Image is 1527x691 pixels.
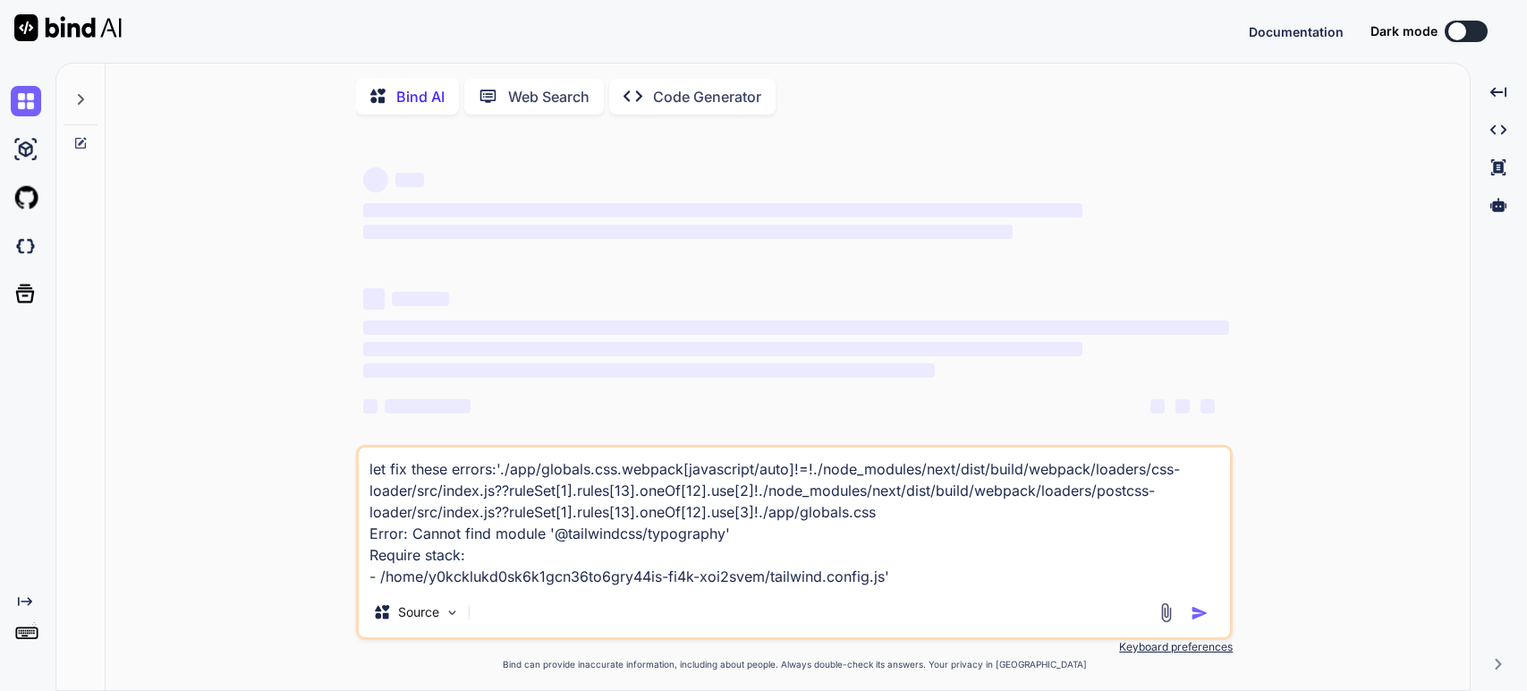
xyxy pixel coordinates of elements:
span: ‌ [363,203,1082,218]
p: Source [398,603,439,621]
img: ai-studio [11,134,41,165]
p: Keyboard preferences [356,640,1233,654]
img: chat [11,86,41,116]
span: Dark mode [1370,22,1438,40]
span: ‌ [363,363,935,378]
p: Bind can provide inaccurate information, including about people. Always double-check its answers.... [356,658,1233,671]
p: Web Search [508,86,590,107]
img: icon [1191,604,1209,622]
span: ‌ [392,292,449,306]
span: ‌ [363,288,385,310]
span: Documentation [1249,24,1344,39]
p: Code Generator [653,86,761,107]
img: attachment [1156,602,1176,623]
span: ‌ [363,342,1082,356]
span: ‌ [363,399,378,414]
img: Bind AI [14,14,122,41]
span: ‌ [1150,399,1165,414]
button: Documentation [1249,22,1344,41]
span: ‌ [1175,399,1190,414]
img: Pick Models [445,605,460,620]
textarea: let fix these errors:'./app/globals.css.webpack[javascript/auto]!=!./node_modules/next/dist/build... [359,448,1230,587]
span: ‌ [363,225,1013,239]
img: githubLight [11,183,41,213]
p: Bind AI [396,86,445,107]
span: ‌ [363,320,1229,335]
span: ‌ [395,173,424,187]
img: darkCloudIdeIcon [11,231,41,261]
span: ‌ [1200,399,1215,414]
span: ‌ [363,167,388,192]
span: ‌ [385,399,471,414]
